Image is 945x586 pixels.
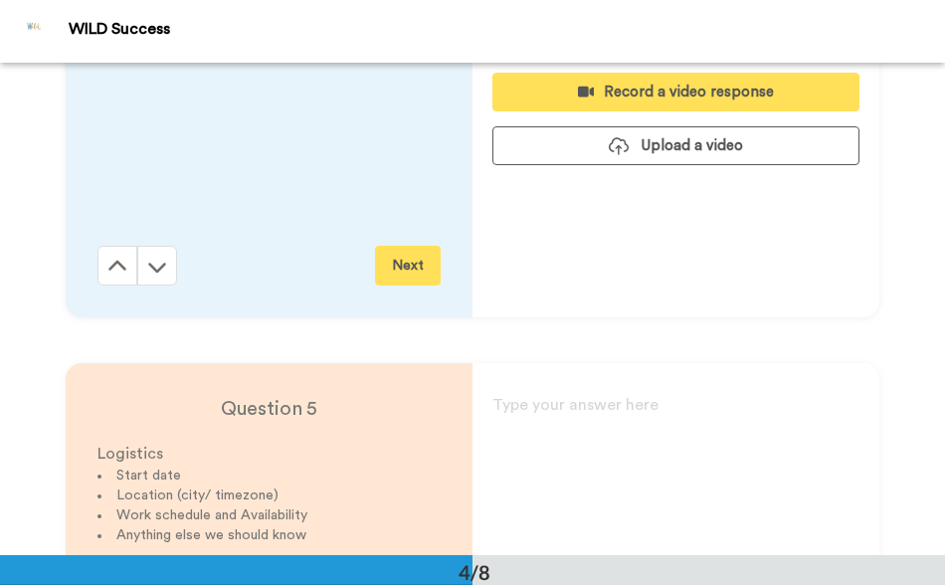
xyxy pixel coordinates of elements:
div: 4/8 [427,558,522,586]
button: Next [375,246,441,286]
button: Upload a video [492,126,859,165]
div: Record a video response [508,82,844,102]
div: WILD Success [69,20,944,39]
button: Record a video response [492,73,859,111]
img: Profile Image [11,7,59,55]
